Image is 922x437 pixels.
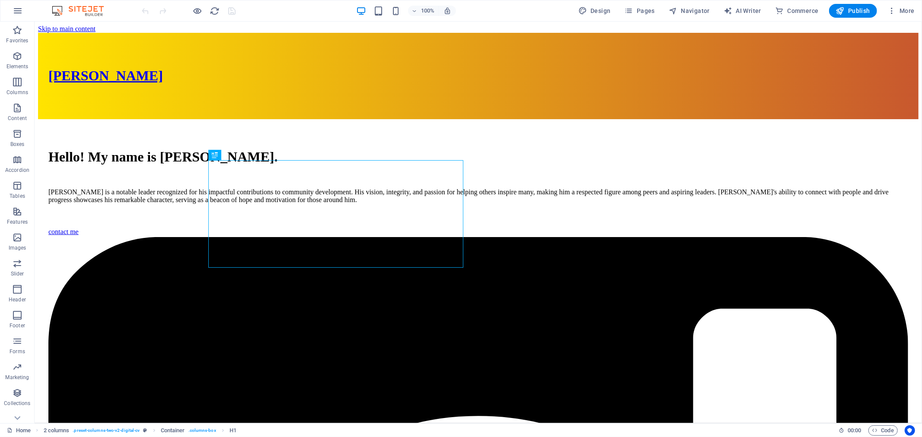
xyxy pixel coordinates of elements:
p: Footer [10,322,25,329]
span: 00 00 [848,425,861,436]
span: Pages [625,6,655,15]
i: This element is a customizable preset [143,428,147,433]
span: : [854,427,855,434]
span: Click to select. Double-click to edit [161,425,185,436]
button: Pages [621,4,658,18]
span: AI Writer [724,6,761,15]
button: reload [210,6,220,16]
a: Click to cancel selection. Double-click to open Pages [7,425,31,436]
p: Content [8,115,27,122]
button: Commerce [772,4,822,18]
span: Commerce [775,6,819,15]
p: Header [9,296,26,303]
button: Navigator [665,4,713,18]
button: More [884,4,918,18]
span: More [887,6,915,15]
h6: Session time [839,425,861,436]
i: Reload page [210,6,220,16]
span: Publish [836,6,870,15]
p: Marketing [5,374,29,381]
span: Click to select. Double-click to edit [44,425,70,436]
p: Images [9,244,26,251]
span: Navigator [669,6,710,15]
p: Forms [10,348,25,355]
p: Columns [6,89,28,96]
p: Collections [4,400,30,407]
nav: breadcrumb [44,425,236,436]
div: Design (Ctrl+Alt+Y) [575,4,614,18]
p: Features [7,218,28,225]
a: Skip to main content [3,3,61,11]
p: Slider [11,270,24,277]
p: Boxes [10,141,25,148]
span: Click to select. Double-click to edit [230,425,236,436]
h6: 100% [421,6,435,16]
p: Elements [6,63,29,70]
img: Editor Logo [50,6,115,16]
button: Usercentrics [905,425,915,436]
button: AI Writer [720,4,765,18]
i: On resize automatically adjust zoom level to fit chosen device. [443,7,451,15]
p: Accordion [5,167,29,174]
button: Publish [829,4,877,18]
span: Design [578,6,611,15]
span: Code [872,425,894,436]
button: Design [575,4,614,18]
p: Favorites [6,37,28,44]
span: . preset-columns-two-v2-digital-cv [73,425,140,436]
p: Tables [10,193,25,199]
span: . columns-box [188,425,216,436]
button: 100% [408,6,439,16]
button: Click here to leave preview mode and continue editing [192,6,203,16]
button: Code [868,425,898,436]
